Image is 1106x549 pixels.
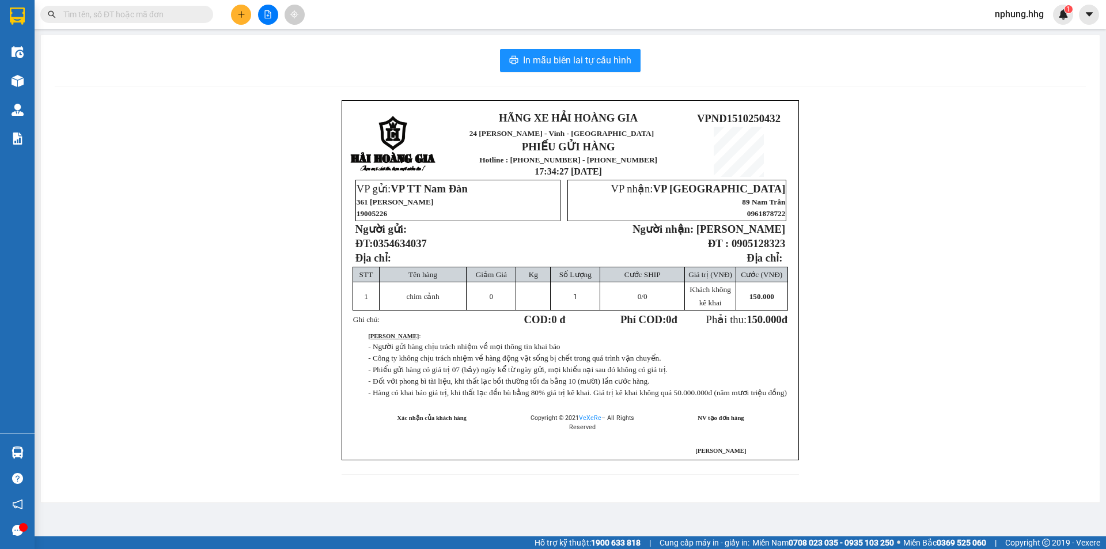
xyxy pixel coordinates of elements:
strong: NV tạo đơn hàng [698,415,744,421]
span: Cước (VNĐ) [741,270,782,279]
span: Miền Nam [752,536,894,549]
span: In mẫu biên lai tự cấu hình [523,53,631,67]
span: nphung.hhg [986,7,1053,21]
span: : [368,333,421,339]
span: caret-down [1084,9,1094,20]
strong: 0369 525 060 [937,538,986,547]
span: /0 [638,292,647,301]
span: ⚪️ [897,540,900,545]
span: Khách không kê khai [690,285,730,307]
strong: ĐT : [708,237,729,249]
span: - Phiếu gửi hàng có giá trị 07 (bảy) ngày kể từ ngày gửi, mọi khiếu nại sau đó không có giá trị. [368,365,668,374]
img: warehouse-icon [12,104,24,116]
strong: COD: [524,313,566,325]
span: 1 [573,292,577,301]
span: 0354634037 [373,237,427,249]
strong: Phí COD: đ [620,313,677,325]
span: Tên hàng [408,270,437,279]
span: 17:34:27 [DATE] [535,166,602,176]
strong: HÃNG XE HẢI HOÀNG GIA [499,112,638,124]
span: 150.000 [749,292,774,301]
span: 0 [490,292,494,301]
span: VP gửi: [357,183,468,195]
strong: Người nhận: [632,223,694,235]
strong: Hotline : [PHONE_NUMBER] - [PHONE_NUMBER] [479,156,657,164]
span: Copyright © 2021 – All Rights Reserved [531,414,634,431]
span: - Người gửi hàng chịu trách nhiệm về mọi thông tin khai báo [368,342,560,351]
span: Phải thu: [706,313,788,325]
span: - Hàng có khai báo giá trị, khi thất lạc đền bù bằng 80% giá trị kê khai. Giá trị kê khai không q... [368,388,787,397]
span: Miền Bắc [903,536,986,549]
strong: 0708 023 035 - 0935 103 250 [789,538,894,547]
img: logo [350,116,437,173]
span: - Công ty không chịu trách nhiệm về hàng động vật sống bị chết trong quá trình vận chuyển. [368,354,661,362]
span: Ghi chú: [353,315,380,324]
span: copyright [1042,539,1050,547]
span: 0 đ [551,313,565,325]
span: Giảm Giá [476,270,507,279]
span: VP [GEOGRAPHIC_DATA] [653,183,785,195]
span: Số Lượng [559,270,592,279]
strong: PHIẾU GỬI HÀNG [522,141,615,153]
span: 361 [PERSON_NAME] [357,198,434,206]
button: printerIn mẫu biên lai tự cấu hình [500,49,641,72]
span: 24 [PERSON_NAME] - Vinh - [GEOGRAPHIC_DATA] [469,129,654,138]
span: đ [782,313,787,325]
span: VP TT Nam Đàn [391,183,468,195]
span: 1 [364,292,368,301]
button: file-add [258,5,278,25]
span: | [995,536,997,549]
span: Hỗ trợ kỹ thuật: [535,536,641,549]
span: 150.000 [747,313,782,325]
strong: [PERSON_NAME] [368,333,419,339]
sup: 1 [1065,5,1073,13]
span: file-add [264,10,272,18]
span: message [12,525,23,536]
span: 1 [1066,5,1070,13]
span: 0961878722 [747,209,786,218]
span: Cung cấp máy in - giấy in: [660,536,749,549]
input: Tìm tên, số ĐT hoặc mã đơn [63,8,199,21]
button: plus [231,5,251,25]
span: printer [509,55,518,66]
strong: Địa chỉ: [747,252,782,264]
span: chim cảnh [406,292,439,301]
span: Giá trị (VNĐ) [688,270,732,279]
strong: Người gửi: [355,223,407,235]
button: caret-down [1079,5,1099,25]
span: Cước SHIP [624,270,661,279]
strong: Xác nhận của khách hàng [397,415,467,421]
span: STT [359,270,373,279]
span: 19005226 [357,209,387,218]
span: notification [12,499,23,510]
strong: 1900 633 818 [591,538,641,547]
img: warehouse-icon [12,46,24,58]
span: aim [290,10,298,18]
span: 0 [638,292,642,301]
span: [PERSON_NAME] [695,448,746,454]
span: 89 Nam Trân [742,198,785,206]
span: Địa chỉ: [355,252,391,264]
span: search [48,10,56,18]
button: aim [285,5,305,25]
img: warehouse-icon [12,75,24,87]
span: question-circle [12,473,23,484]
img: logo-vxr [10,7,25,25]
span: VP nhận: [611,183,785,195]
span: [PERSON_NAME] [696,223,785,235]
span: 0 [666,313,671,325]
span: VPND1510250432 [697,112,781,124]
span: Kg [529,270,538,279]
img: solution-icon [12,132,24,145]
span: | [649,536,651,549]
a: VeXeRe [579,414,601,422]
span: 0905128323 [732,237,785,249]
span: - Đối với phong bì tài liệu, khi thất lạc bồi thường tối đa bằng 10 (mười) lần cước hàng. [368,377,649,385]
span: plus [237,10,245,18]
strong: ĐT: [355,237,427,249]
img: icon-new-feature [1058,9,1069,20]
img: warehouse-icon [12,446,24,459]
